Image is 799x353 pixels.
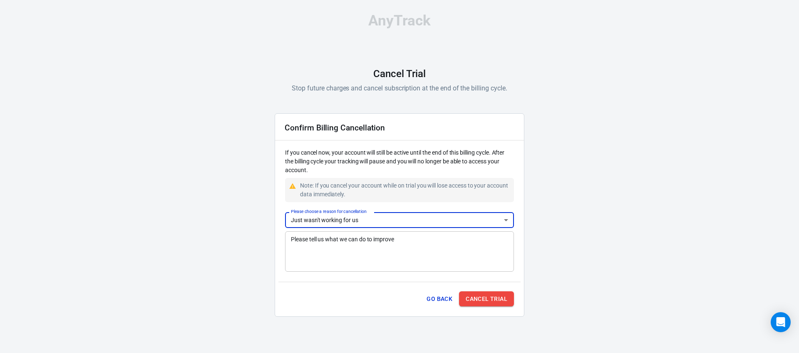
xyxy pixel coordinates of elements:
[423,291,456,307] button: Go Back
[771,312,791,332] div: Open Intercom Messenger
[275,13,524,28] div: AnyTrack
[300,181,511,199] div: Note: If you cancel your account while on trial you will lose access to your account data immedia...
[285,212,514,228] div: Just wasn't working for us
[459,291,514,307] button: Cancel Trial
[285,123,385,132] h2: Confirm Billing Cancellation
[373,68,425,80] h1: Cancel Trial
[291,208,367,215] label: Please choose a reason for cancellation
[285,148,514,175] p: If you cancel now, your account will still be active until the end of this billing cycle. After t...
[292,83,507,93] p: Stop future charges and cancel subscription at the end of the billing cycle.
